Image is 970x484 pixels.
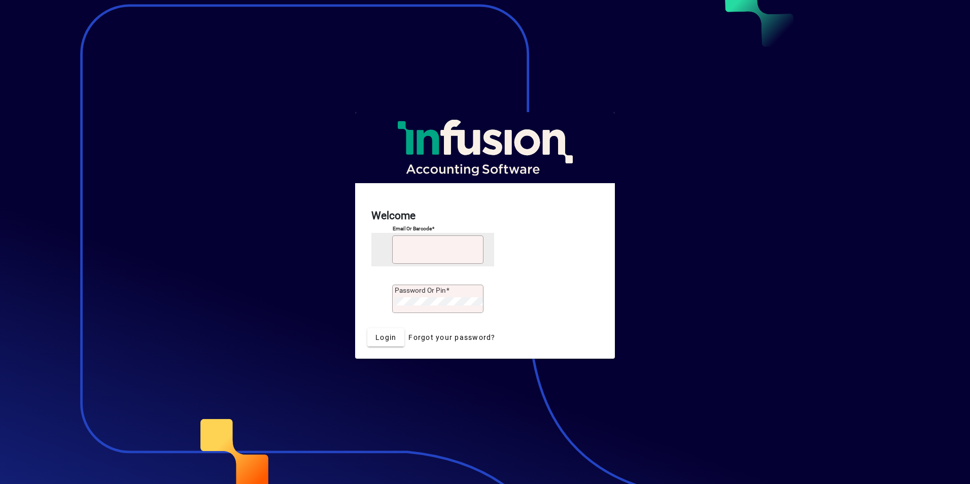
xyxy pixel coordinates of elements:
mat-label: Password or Pin [395,286,446,294]
span: Login [375,332,396,343]
a: Forgot your password? [404,328,499,347]
span: Forgot your password? [408,332,495,343]
mat-label: Email or Barcode [393,225,432,231]
h2: Welcome [371,208,599,224]
button: Login [367,328,404,347]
